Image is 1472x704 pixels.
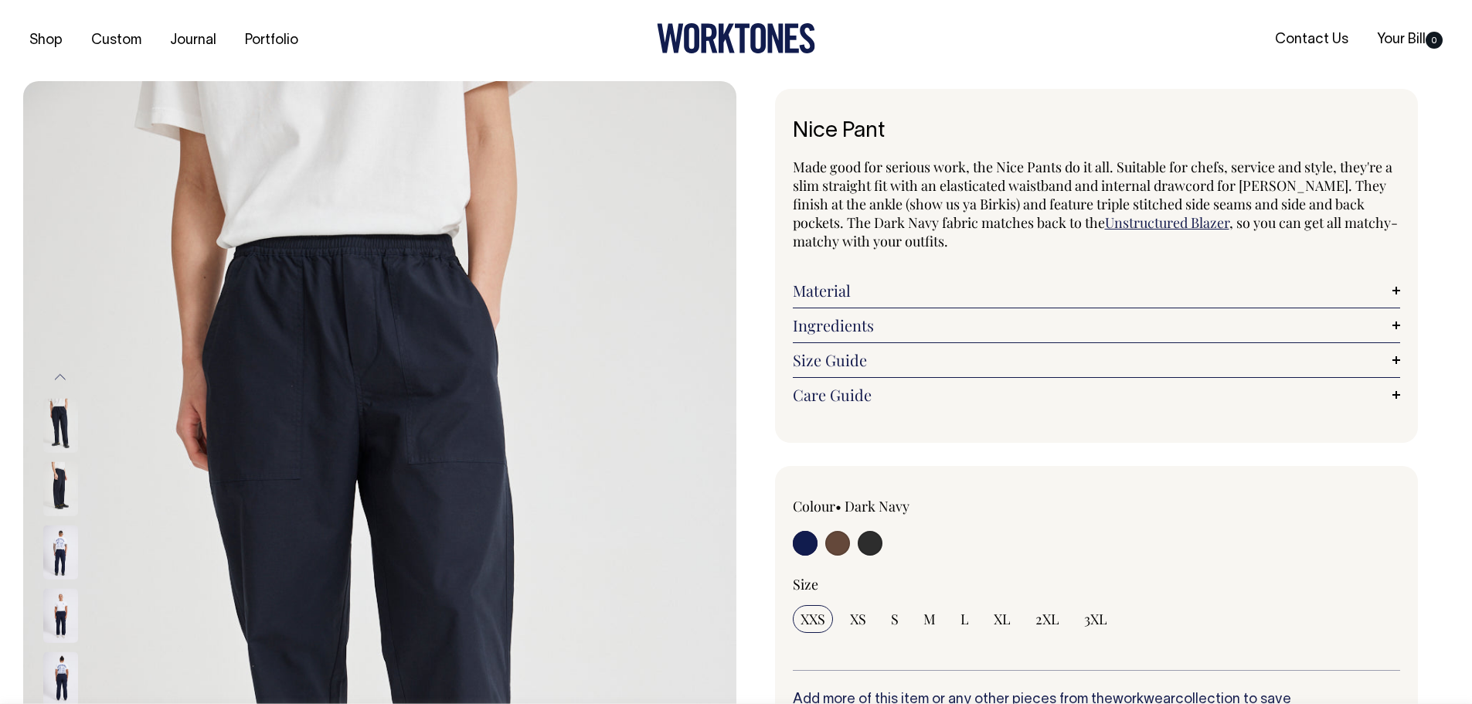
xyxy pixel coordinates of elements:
[1084,610,1107,628] span: 3XL
[986,605,1018,633] input: XL
[43,525,78,580] img: dark-navy
[960,610,969,628] span: L
[850,610,866,628] span: XS
[793,497,1036,515] div: Colour
[164,28,223,53] a: Journal
[916,605,943,633] input: M
[793,213,1398,250] span: , so you can get all matchy-matchy with your outfits.
[1371,27,1449,53] a: Your Bill0
[793,605,833,633] input: XXS
[85,28,148,53] a: Custom
[793,281,1401,300] a: Material
[883,605,906,633] input: S
[891,610,899,628] span: S
[1028,605,1067,633] input: 2XL
[1269,27,1355,53] a: Contact Us
[23,28,69,53] a: Shop
[994,610,1011,628] span: XL
[793,120,1401,144] h1: Nice Pant
[43,589,78,643] img: dark-navy
[239,28,304,53] a: Portfolio
[835,497,841,515] span: •
[793,386,1401,404] a: Care Guide
[923,610,936,628] span: M
[845,497,909,515] label: Dark Navy
[1035,610,1059,628] span: 2XL
[1076,605,1115,633] input: 3XL
[43,462,78,516] img: dark-navy
[801,610,825,628] span: XXS
[793,316,1401,335] a: Ingredients
[793,158,1392,232] span: Made good for serious work, the Nice Pants do it all. Suitable for chefs, service and style, they...
[1426,32,1443,49] span: 0
[793,351,1401,369] a: Size Guide
[953,605,977,633] input: L
[49,359,72,394] button: Previous
[793,575,1401,593] div: Size
[1105,213,1229,232] a: Unstructured Blazer
[842,605,874,633] input: XS
[43,399,78,453] img: dark-navy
